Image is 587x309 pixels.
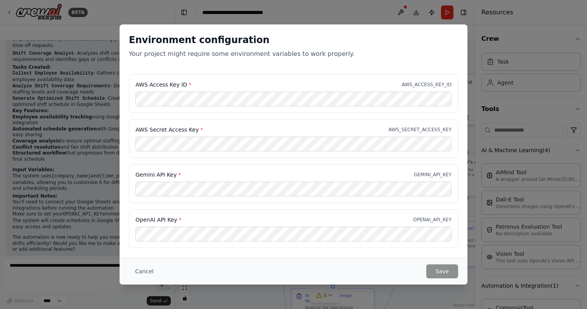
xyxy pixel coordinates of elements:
[135,126,203,134] label: AWS Secret Access Key
[135,216,182,224] label: OpenAI API Key
[129,34,458,46] h2: Environment configuration
[414,172,452,178] p: GEMINI_API_KEY
[129,264,160,278] button: Cancel
[426,264,458,278] button: Save
[135,81,191,89] label: AWS Access Key ID
[413,217,452,223] p: OPENAI_API_KEY
[402,82,452,88] p: AWS_ACCESS_KEY_ID
[135,171,181,179] label: Gemini API Key
[129,49,458,59] p: Your project might require some environment variables to work properly.
[389,127,452,133] p: AWS_SECRET_ACCESS_KEY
